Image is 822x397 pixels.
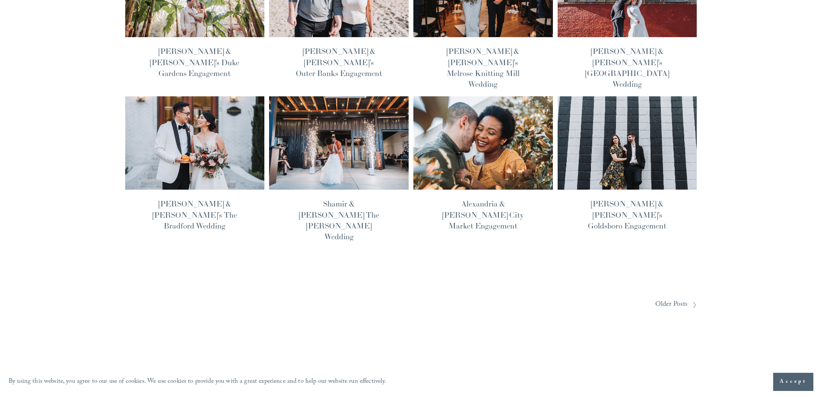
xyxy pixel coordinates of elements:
a: [PERSON_NAME] & [PERSON_NAME]’s Melrose Knitting Mill Wedding [447,46,520,89]
img: Justine &amp; Xinli’s The Bradford Wedding [124,96,265,190]
p: By using this website, you agree to our use of cookies. We use cookies to provide you with a grea... [9,376,387,388]
img: Adrienne &amp; Michael's Goldsboro Engagement [557,96,698,190]
span: Older Posts [655,298,688,311]
a: [PERSON_NAME] & [PERSON_NAME]'s Goldsboro Engagement [588,199,666,230]
span: Accept [780,378,807,386]
a: [PERSON_NAME] & [PERSON_NAME]'s Duke Gardens Engagement [150,46,239,78]
a: Alexandria & [PERSON_NAME] City Market Engagement [442,199,524,230]
img: Alexandria &amp; Ahmed's City Market Engagement [413,96,553,190]
a: Older Posts [411,298,697,311]
a: [PERSON_NAME] & [PERSON_NAME]’s The Bradford Wedding [152,199,237,230]
a: [PERSON_NAME] & [PERSON_NAME]'s [GEOGRAPHIC_DATA] Wedding [585,46,669,89]
a: Shamir & [PERSON_NAME] The [PERSON_NAME] Wedding [299,199,379,241]
a: [PERSON_NAME] & [PERSON_NAME]’s Outer Banks Engagement [296,46,382,78]
button: Accept [773,373,813,391]
img: Shamir &amp; Keegan’s The Meadows Raleigh Wedding [269,96,409,190]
